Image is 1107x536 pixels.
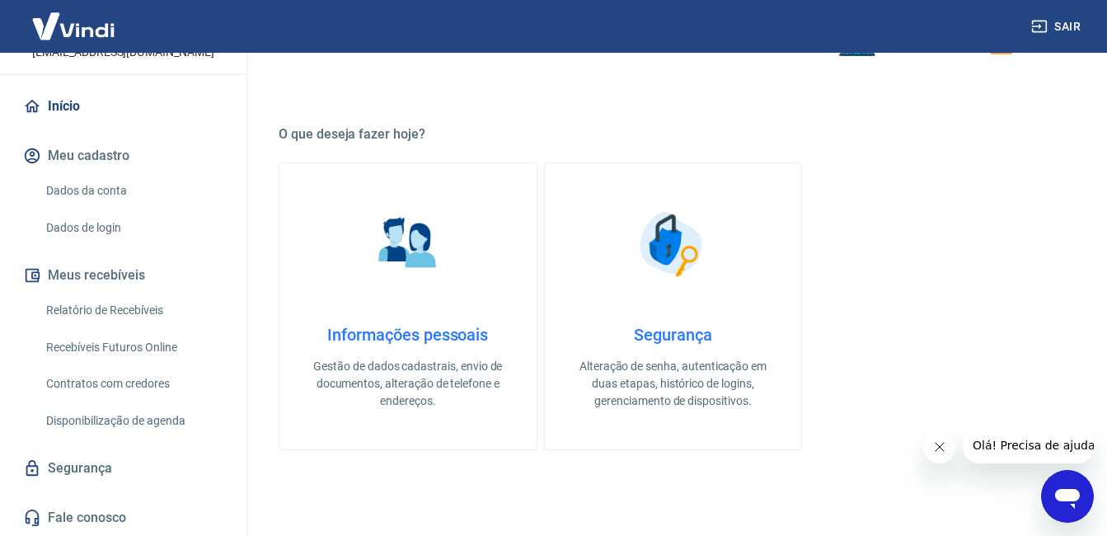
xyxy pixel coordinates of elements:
[40,367,227,401] a: Contratos com credores
[40,211,227,245] a: Dados de login
[20,500,227,536] a: Fale conosco
[571,358,776,410] p: Alteração de senha, autenticação em duas etapas, histórico de logins, gerenciamento de dispositivos.
[1028,12,1087,42] button: Sair
[40,404,227,438] a: Disponibilização de agenda
[367,203,449,285] img: Informações pessoais
[32,44,214,61] p: [EMAIL_ADDRESS][DOMAIN_NAME]
[1041,470,1094,523] iframe: Botão para abrir a janela de mensagens
[20,257,227,294] button: Meus recebíveis
[306,358,510,410] p: Gestão de dados cadastrais, envio de documentos, alteração de telefone e endereços.
[20,450,227,487] a: Segurança
[20,88,227,125] a: Início
[631,203,714,285] img: Segurança
[40,331,227,364] a: Recebíveis Futuros Online
[40,174,227,208] a: Dados da conta
[20,1,127,51] img: Vindi
[10,12,138,25] span: Olá! Precisa de ajuda?
[306,325,510,345] h4: Informações pessoais
[279,162,537,450] a: Informações pessoaisInformações pessoaisGestão de dados cadastrais, envio de documentos, alteraçã...
[40,294,227,327] a: Relatório de Recebíveis
[544,162,803,450] a: SegurançaSegurançaAlteração de senha, autenticação em duas etapas, histórico de logins, gerenciam...
[20,138,227,174] button: Meu cadastro
[963,427,1094,463] iframe: Mensagem da empresa
[923,430,956,463] iframe: Fechar mensagem
[571,325,776,345] h4: Segurança
[279,126,1067,143] h5: O que deseja fazer hoje?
